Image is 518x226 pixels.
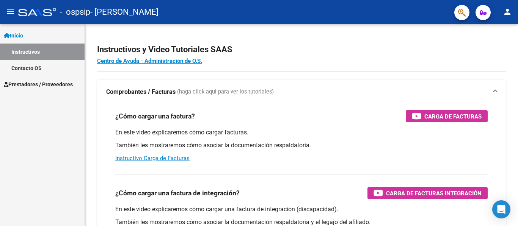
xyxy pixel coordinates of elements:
[386,189,482,198] span: Carga de Facturas Integración
[97,58,202,64] a: Centro de Ayuda - Administración de O.S.
[4,31,23,40] span: Inicio
[4,80,73,89] span: Prestadores / Proveedores
[97,80,506,104] mat-expansion-panel-header: Comprobantes / Facturas (haga click aquí para ver los tutoriales)
[115,111,195,122] h3: ¿Cómo cargar una factura?
[367,187,488,199] button: Carga de Facturas Integración
[115,141,488,150] p: También les mostraremos cómo asociar la documentación respaldatoria.
[503,7,512,16] mat-icon: person
[115,128,488,137] p: En este video explicaremos cómo cargar facturas.
[60,4,90,20] span: - ospsip
[406,110,488,122] button: Carga de Facturas
[177,88,274,96] span: (haga click aquí para ver los tutoriales)
[90,4,159,20] span: - [PERSON_NAME]
[97,42,506,57] h2: Instructivos y Video Tutoriales SAAS
[492,200,510,218] div: Open Intercom Messenger
[115,155,190,162] a: Instructivo Carga de Facturas
[424,112,482,121] span: Carga de Facturas
[115,188,240,198] h3: ¿Cómo cargar una factura de integración?
[106,88,176,96] strong: Comprobantes / Facturas
[115,205,488,214] p: En este video explicaremos cómo cargar una factura de integración (discapacidad).
[6,7,15,16] mat-icon: menu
